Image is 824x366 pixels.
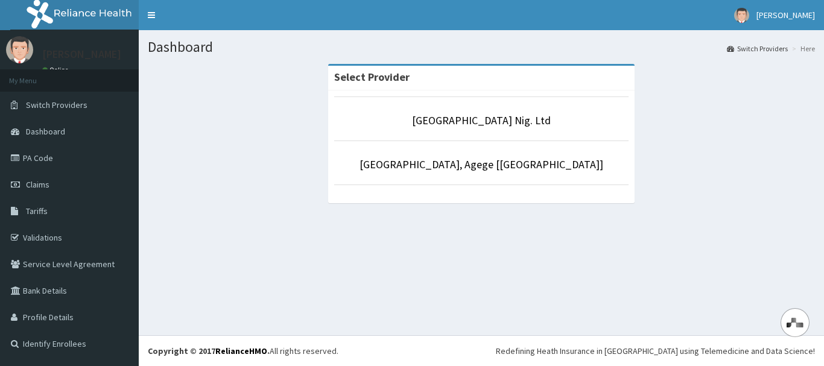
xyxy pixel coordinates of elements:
[334,70,410,84] strong: Select Provider
[139,335,824,366] footer: All rights reserved.
[727,43,788,54] a: Switch Providers
[787,318,803,327] img: svg+xml,%3Csvg%20xmlns%3D%22http%3A%2F%2Fwww.w3.org%2F2000%2Fsvg%22%20width%3D%2228%22%20height%3...
[42,49,121,60] p: [PERSON_NAME]
[360,157,603,171] a: [GEOGRAPHIC_DATA], Agege [[GEOGRAPHIC_DATA]]
[215,345,267,356] a: RelianceHMO
[496,345,815,357] div: Redefining Heath Insurance in [GEOGRAPHIC_DATA] using Telemedicine and Data Science!
[6,36,33,63] img: User Image
[756,10,815,21] span: [PERSON_NAME]
[26,126,65,137] span: Dashboard
[148,345,270,356] strong: Copyright © 2017 .
[412,113,551,127] a: [GEOGRAPHIC_DATA] Nig. Ltd
[734,8,749,23] img: User Image
[789,43,815,54] li: Here
[26,206,48,216] span: Tariffs
[148,39,815,55] h1: Dashboard
[26,179,49,190] span: Claims
[42,66,71,74] a: Online
[26,99,87,110] span: Switch Providers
